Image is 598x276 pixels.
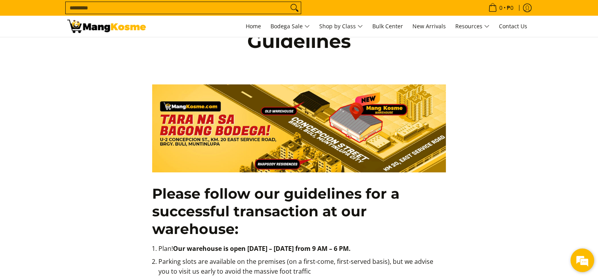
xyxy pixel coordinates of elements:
span: Contact Us [499,22,527,30]
div: Navigation go back [9,43,20,55]
span: ₱0 [506,5,515,11]
span: 01:24s [115,81,140,90]
a: Contact Us [495,16,531,37]
textarea: Type your message and hit 'Enter' [4,162,150,231]
a: Bulk Center [368,16,407,37]
div: Minimize live chat window [129,4,148,23]
span: • [486,4,516,12]
div: Chat with us now [53,44,144,54]
span: Bulk Center [372,22,403,30]
span: Bodega Sale [270,22,310,31]
li: Plan! [158,244,446,257]
span: Home [246,22,261,30]
a: Bodega Sale [267,16,314,37]
span: 0 [498,5,504,11]
span: New Arrivals [412,22,446,30]
span: Please wait while we connect you to our support representative [14,77,115,94]
button: Search [288,2,301,14]
nav: Main Menu [154,16,531,37]
a: Resources [451,16,493,37]
a: Home [242,16,265,37]
span: Resources [455,22,489,31]
a: Shop by Class [315,16,367,37]
h2: Please follow our guidelines for a successful transaction at our warehouse: [152,185,446,238]
span: Shop by Class [319,22,363,31]
strong: Our warehouse is open [DATE] – [DATE] from 9 AM – 6 PM. [173,244,351,253]
a: New Arrivals [408,16,450,37]
img: tara sa warehouse ni mang kosme [152,84,446,173]
img: Bodega Customers Reminders l Mang Kosme: Home Appliance Warehouse Sale [67,20,146,33]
